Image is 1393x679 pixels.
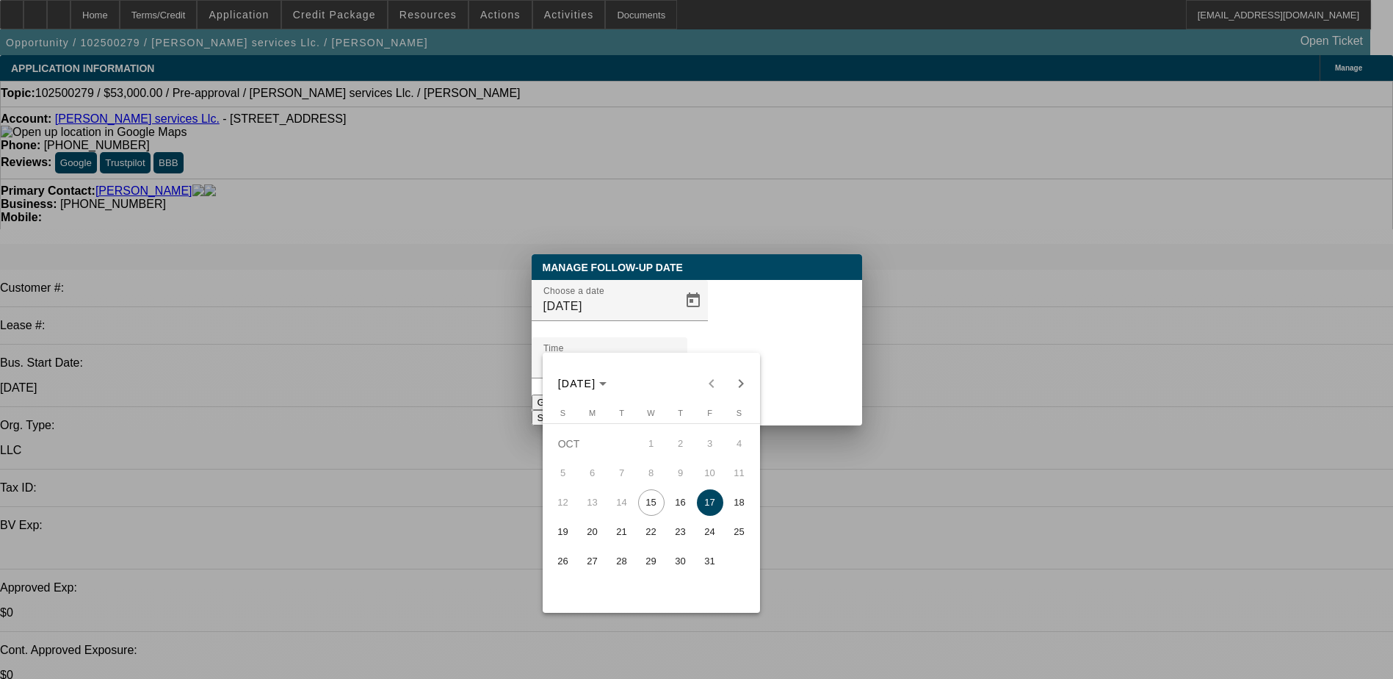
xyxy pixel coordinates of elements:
[666,517,695,547] button: October 23, 2025
[678,409,683,417] span: T
[550,460,576,486] span: 5
[638,460,665,486] span: 8
[637,459,666,488] button: October 8, 2025
[637,517,666,547] button: October 22, 2025
[707,409,712,417] span: F
[666,547,695,576] button: October 30, 2025
[697,431,723,457] span: 3
[579,519,606,545] span: 20
[578,459,607,488] button: October 6, 2025
[697,460,723,486] span: 10
[697,489,723,516] span: 17
[725,459,754,488] button: October 11, 2025
[609,460,635,486] span: 7
[589,409,596,417] span: M
[619,409,624,417] span: T
[667,548,694,575] span: 30
[726,519,753,545] span: 25
[725,429,754,459] button: October 4, 2025
[560,409,565,417] span: S
[638,519,665,545] span: 22
[607,459,637,488] button: October 7, 2025
[637,547,666,576] button: October 29, 2025
[695,488,725,517] button: October 17, 2025
[667,519,694,545] span: 23
[550,548,576,575] span: 26
[549,547,578,576] button: October 26, 2025
[578,488,607,517] button: October 13, 2025
[609,519,635,545] span: 21
[726,431,753,457] span: 4
[667,431,694,457] span: 2
[647,409,654,417] span: W
[549,517,578,547] button: October 19, 2025
[697,519,723,545] span: 24
[695,429,725,459] button: October 3, 2025
[607,547,637,576] button: October 28, 2025
[550,489,576,516] span: 12
[637,488,666,517] button: October 15, 2025
[726,460,753,486] span: 11
[638,489,665,516] span: 15
[666,459,695,488] button: October 9, 2025
[667,489,694,516] span: 16
[607,517,637,547] button: October 21, 2025
[695,459,725,488] button: October 10, 2025
[609,489,635,516] span: 14
[637,429,666,459] button: October 1, 2025
[579,460,606,486] span: 6
[609,548,635,575] span: 28
[549,488,578,517] button: October 12, 2025
[638,431,665,457] span: 1
[578,517,607,547] button: October 20, 2025
[579,548,606,575] span: 27
[578,547,607,576] button: October 27, 2025
[726,369,756,398] button: Next month
[638,548,665,575] span: 29
[666,488,695,517] button: October 16, 2025
[549,459,578,488] button: October 5, 2025
[667,460,694,486] span: 9
[607,488,637,517] button: October 14, 2025
[579,489,606,516] span: 13
[697,548,723,575] span: 31
[666,429,695,459] button: October 2, 2025
[725,517,754,547] button: October 25, 2025
[695,547,725,576] button: October 31, 2025
[558,378,596,389] span: [DATE]
[695,517,725,547] button: October 24, 2025
[550,519,576,545] span: 19
[725,488,754,517] button: October 18, 2025
[552,370,613,397] button: Choose month and year
[549,429,637,459] td: OCT
[737,409,742,417] span: S
[726,489,753,516] span: 18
